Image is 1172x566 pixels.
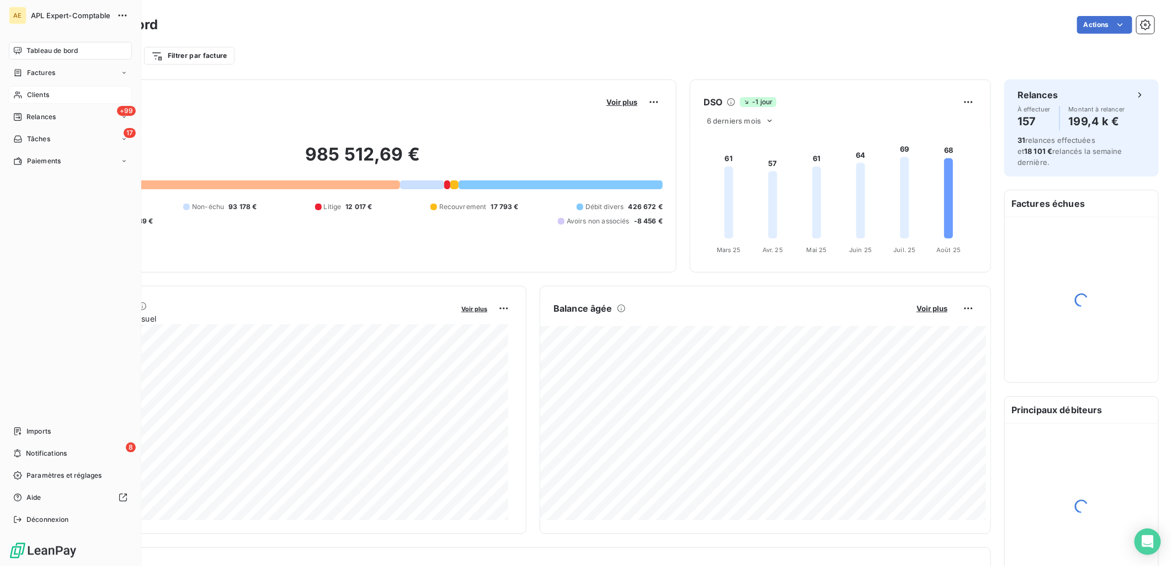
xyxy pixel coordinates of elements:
span: Imports [26,426,51,436]
span: -1 jour [740,97,776,107]
tspan: Juin 25 [849,246,872,254]
span: 8 [126,442,136,452]
h6: Principaux débiteurs [1005,397,1158,423]
a: Paiements [9,152,132,170]
span: Montant à relancer [1069,106,1125,113]
span: Relances [26,112,56,122]
a: Imports [9,423,132,440]
span: Litige [324,202,342,212]
a: Factures [9,64,132,82]
img: Logo LeanPay [9,542,77,559]
span: Débit divers [585,202,624,212]
a: 17Tâches [9,130,132,148]
span: Tableau de bord [26,46,78,56]
button: Voir plus [603,97,641,107]
span: Voir plus [917,304,947,313]
button: Voir plus [458,303,491,313]
span: Déconnexion [26,515,69,525]
tspan: Mai 25 [807,246,827,254]
span: 12 017 € [345,202,372,212]
span: APL Expert-Comptable [31,11,110,20]
span: 426 672 € [628,202,663,212]
span: 31 [1017,136,1025,145]
span: Tâches [27,134,50,144]
span: Voir plus [606,98,637,106]
span: Paramètres et réglages [26,471,102,480]
div: AE [9,7,26,24]
span: -8 456 € [634,216,663,226]
tspan: Août 25 [936,246,961,254]
span: +99 [117,106,136,116]
button: Actions [1077,16,1132,34]
span: Aide [26,493,41,503]
h4: 199,4 k € [1069,113,1125,130]
h6: DSO [704,95,722,109]
a: Paramètres et réglages [9,467,132,484]
h6: Balance âgée [553,302,612,315]
span: 6 derniers mois [707,116,761,125]
span: Clients [27,90,49,100]
a: Aide [9,489,132,506]
h6: Relances [1017,88,1058,102]
span: Avoirs non associés [567,216,630,226]
h2: 985 512,69 € [62,143,663,177]
a: +99Relances [9,108,132,126]
h6: Factures échues [1005,190,1158,217]
tspan: Juil. 25 [893,246,915,254]
a: Tableau de bord [9,42,132,60]
span: Factures [27,68,55,78]
span: Paiements [27,156,61,166]
h4: 157 [1017,113,1051,130]
span: Chiffre d'affaires mensuel [62,313,454,324]
span: 17 [124,128,136,138]
span: Notifications [26,448,67,458]
div: Open Intercom Messenger [1134,528,1161,555]
span: Voir plus [461,305,487,313]
span: 93 178 € [228,202,257,212]
span: Non-échu [192,202,224,212]
a: Clients [9,86,132,104]
span: relances effectuées et relancés la semaine dernière. [1017,136,1122,167]
tspan: Avr. 25 [763,246,783,254]
button: Voir plus [913,303,951,313]
span: 18 101 € [1024,147,1052,156]
span: Recouvrement [439,202,487,212]
button: Filtrer par facture [144,47,235,65]
tspan: Mars 25 [717,246,741,254]
span: 17 793 € [491,202,519,212]
span: À effectuer [1017,106,1051,113]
